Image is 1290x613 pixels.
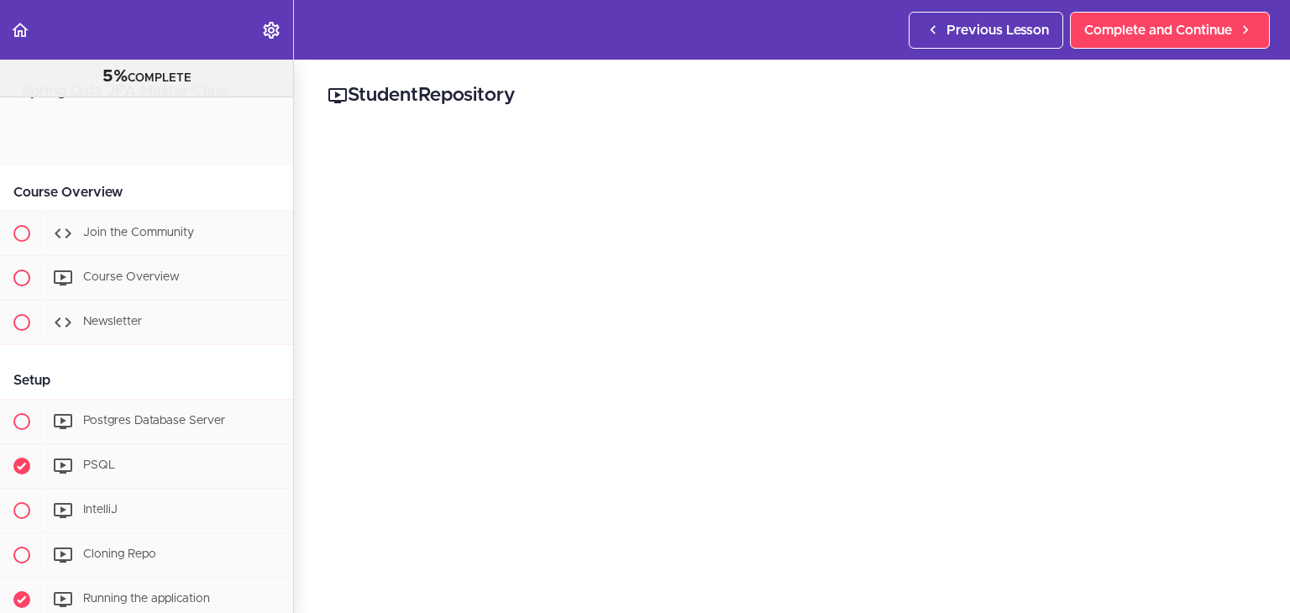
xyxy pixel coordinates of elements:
span: PSQL [83,459,115,471]
a: Complete and Continue [1070,12,1270,49]
span: Complete and Continue [1084,20,1232,40]
span: Course Overview [83,271,180,283]
span: IntelliJ [83,504,118,516]
svg: Settings Menu [261,20,281,40]
h2: StudentRepository [328,81,1256,110]
div: COMPLETE [21,66,272,88]
span: Previous Lesson [947,20,1049,40]
span: Running the application [83,593,210,605]
a: Previous Lesson [909,12,1063,49]
span: Cloning Repo [83,548,156,560]
svg: Back to course curriculum [10,20,30,40]
span: Postgres Database Server [83,415,225,427]
span: 5% [102,68,128,85]
span: Join the Community [83,227,194,238]
span: Newsletter [83,316,142,327]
